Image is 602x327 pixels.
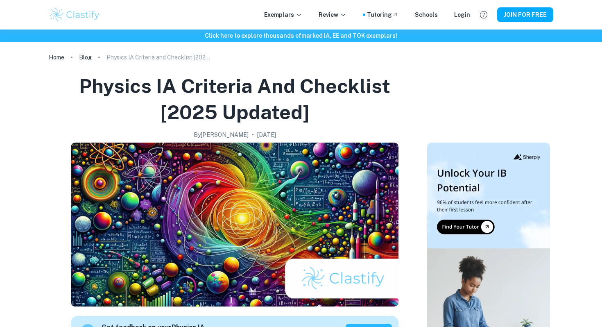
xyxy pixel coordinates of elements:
h2: By [PERSON_NAME] [194,130,249,139]
h2: [DATE] [257,130,276,139]
img: Physics IA Criteria and Checklist [2025 updated] cover image [71,143,398,307]
a: Schools [415,10,438,19]
p: Exemplars [264,10,302,19]
img: Clastify logo [49,7,101,23]
button: JOIN FOR FREE [497,7,553,22]
h1: Physics IA Criteria and Checklist [2025 updated] [52,73,417,125]
a: Blog [79,52,92,63]
a: Login [454,10,470,19]
button: Help and Feedback [477,8,491,22]
p: Review [319,10,346,19]
h6: Click here to explore thousands of marked IA, EE and TOK exemplars ! [2,31,600,40]
p: • [252,130,254,139]
a: Home [49,52,64,63]
p: Physics IA Criteria and Checklist [2025 updated] [106,53,213,62]
a: Tutoring [367,10,398,19]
